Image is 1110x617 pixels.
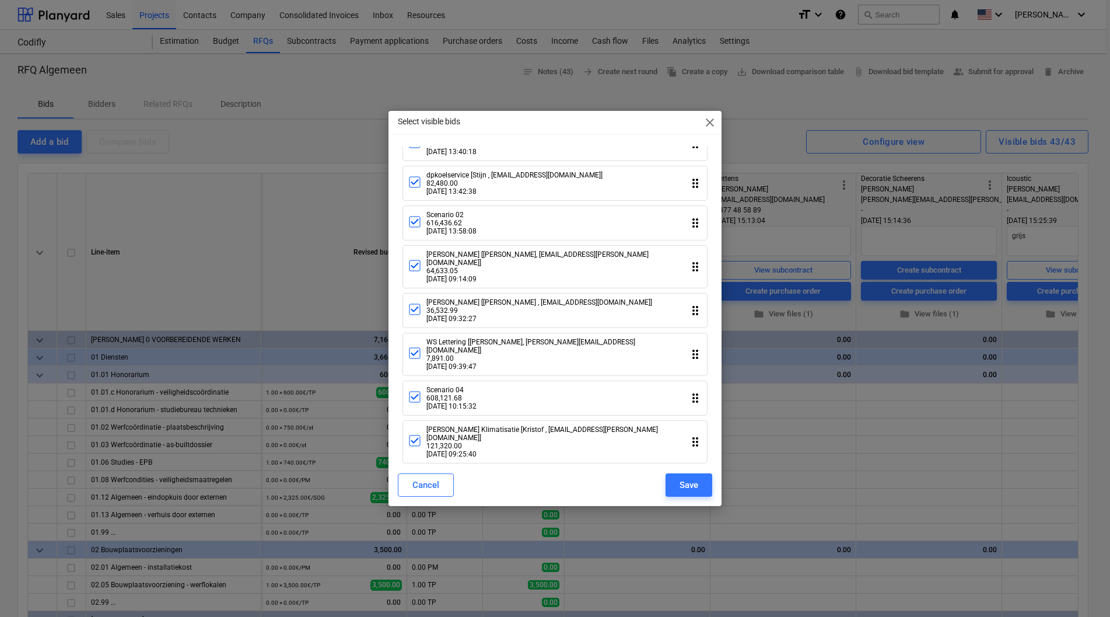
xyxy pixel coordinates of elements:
div: [DATE] 09:39:47 [426,362,688,371]
div: [PERSON_NAME] [[PERSON_NAME] , [EMAIL_ADDRESS][DOMAIN_NAME]]36,532.99[DATE] 09:32:27drag_indicator [402,293,708,328]
div: [PERSON_NAME] Klimatisatie [Kristof , [EMAIL_ADDRESS][PERSON_NAME][DOMAIN_NAME]] [426,426,688,442]
div: [PERSON_NAME] Klimatisatie [Kristof , [EMAIL_ADDRESS][PERSON_NAME][DOMAIN_NAME]]121,320.00[DATE] ... [402,420,708,463]
div: [DATE] 10:15:32 [426,402,477,410]
div: 64,633.05 [426,267,688,275]
p: Select visible bids [398,116,460,128]
div: Scenario 04608,121.68[DATE] 10:15:32drag_indicator [402,381,708,416]
span: close [703,116,717,130]
div: Save [680,477,698,493]
i: drag_indicator [688,216,702,230]
div: dpkoelservice [Stijn , [EMAIL_ADDRESS][DOMAIN_NAME]]82,480.00[DATE] 13:42:38drag_indicator [402,166,708,201]
div: Scenario 02 [426,211,477,219]
div: 82,480.00 [426,179,603,187]
div: Scenario 04 [426,386,477,394]
i: drag_indicator [688,260,702,274]
div: 7,891.00 [426,354,688,362]
div: [DATE] 13:42:38 [426,187,603,196]
div: 121,320.00 [426,442,688,450]
i: drag_indicator [688,347,702,361]
button: Save [666,473,712,497]
i: drag_indicator [688,435,702,449]
div: Scenario 02616,436.62[DATE] 13:58:08drag_indicator [402,205,708,240]
i: drag_indicator [688,391,702,405]
div: WS Lettering [[PERSON_NAME], [PERSON_NAME][EMAIL_ADDRESS][DOMAIN_NAME]] [426,338,688,354]
i: drag_indicator [688,304,702,318]
div: dpkoelservice [Stijn , [EMAIL_ADDRESS][DOMAIN_NAME]] [426,171,603,179]
div: [DATE] 09:14:09 [426,275,688,283]
div: [DATE] 09:25:40 [426,450,688,458]
div: [DATE] 09:32:27 [426,315,652,323]
button: Cancel [398,473,454,497]
div: 608,121.68 [426,394,477,402]
div: [DATE] 13:40:18 [426,148,640,156]
div: [PERSON_NAME] [[PERSON_NAME], [EMAIL_ADDRESS][PERSON_NAME][DOMAIN_NAME]]64,633.05[DATE] 09:14:09d... [402,245,708,288]
div: [PERSON_NAME] [[PERSON_NAME] , [EMAIL_ADDRESS][DOMAIN_NAME]] [426,298,652,306]
div: 36,532.99 [426,306,652,315]
div: WS Lettering [[PERSON_NAME], [PERSON_NAME][EMAIL_ADDRESS][DOMAIN_NAME]]7,891.00[DATE] 09:39:47dra... [402,333,708,376]
div: 616,436.62 [426,219,477,227]
div: [DATE] 13:58:08 [426,227,477,235]
div: Cancel [412,477,439,493]
div: [PERSON_NAME] [[PERSON_NAME], [EMAIL_ADDRESS][PERSON_NAME][DOMAIN_NAME]] [426,250,688,267]
i: drag_indicator [688,176,702,190]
